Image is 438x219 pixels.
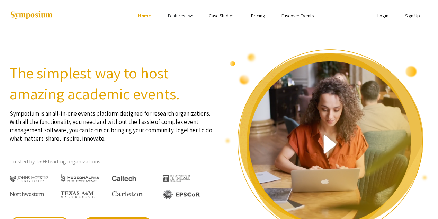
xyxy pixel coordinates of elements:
a: Features [168,12,185,19]
img: Caltech [112,176,136,182]
img: The University of Tennessee [163,175,190,182]
a: Home [138,12,151,19]
p: Symposium is an all-in-one events platform designed for research organizations. With all the func... [10,104,214,143]
img: Johns Hopkins University [10,176,49,182]
img: Symposium by ForagerOne [10,11,53,20]
mat-icon: Expand Features list [186,12,195,20]
h2: The simplest way to host amazing academic events. [10,62,214,104]
a: Case Studies [209,12,234,19]
img: Texas A&M University [61,191,95,198]
p: Trusted by 150+ leading organizations [10,157,214,167]
a: Pricing [251,12,265,19]
img: Carleton [112,191,143,197]
a: Login [377,12,388,19]
a: Sign Up [405,12,420,19]
a: Discover Events [281,12,314,19]
img: EPSCOR [163,189,201,200]
img: Northwestern [10,192,44,196]
img: HudsonAlpha [61,174,100,182]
